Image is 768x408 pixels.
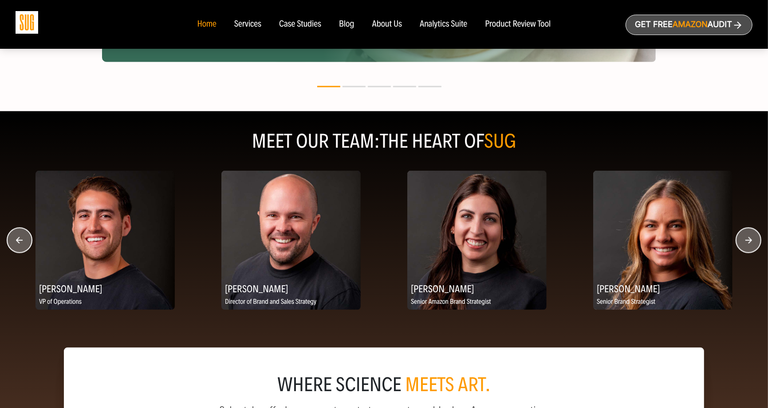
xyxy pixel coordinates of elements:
img: Meridith Andrew, Senior Amazon Brand Strategist [407,171,547,310]
p: Senior Amazon Brand Strategist [407,297,547,308]
h2: [PERSON_NAME] [407,280,547,297]
span: SUG [484,129,516,153]
a: Get freeAmazonAudit [626,15,752,35]
p: VP of Operations [35,297,175,308]
a: About Us [372,20,402,29]
div: where science [85,376,683,394]
img: Brett Vetter, Director of Brand and Sales Strategy [221,171,361,310]
h2: [PERSON_NAME] [221,280,361,297]
p: Senior Brand Strategist [593,297,733,308]
img: Marco Tejada, VP of Operations [35,171,175,310]
a: Home [197,20,216,29]
h2: [PERSON_NAME] [593,280,733,297]
img: Sug [16,11,38,34]
a: Product Review Tool [485,20,551,29]
h2: [PERSON_NAME] [35,280,175,297]
a: Case Studies [279,20,321,29]
p: Director of Brand and Sales Strategy [221,297,361,308]
img: Katie Ritterbush, Senior Brand Strategist [593,171,733,310]
a: Services [234,20,261,29]
a: Blog [339,20,354,29]
span: Amazon [673,20,708,29]
a: Analytics Suite [420,20,467,29]
span: meets art. [405,373,491,396]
